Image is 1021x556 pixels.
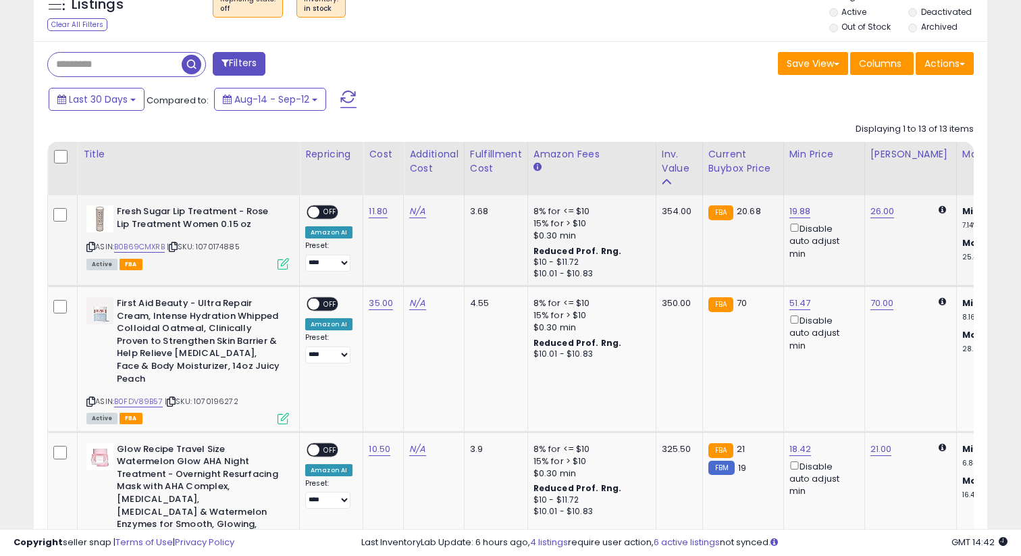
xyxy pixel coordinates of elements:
[962,205,983,218] b: Min:
[737,443,745,455] span: 21
[708,147,778,176] div: Current Buybox Price
[319,299,341,310] span: OFF
[533,443,646,455] div: 8% for <= $10
[305,226,352,238] div: Amazon AI
[962,236,986,249] b: Max:
[533,506,646,517] div: $10.01 - $10.83
[220,4,276,14] div: off
[305,479,352,509] div: Preset:
[86,443,113,470] img: 31GRt6mH1hL._SL40_.jpg
[708,297,733,312] small: FBA
[856,123,974,136] div: Displaying 1 to 13 of 13 items
[409,443,425,456] a: N/A
[533,205,646,218] div: 8% for <= $10
[305,464,352,476] div: Amazon AI
[921,21,958,32] label: Archived
[167,241,240,252] span: | SKU: 1070174885
[86,205,289,268] div: ASIN:
[369,147,398,161] div: Cost
[662,205,692,218] div: 354.00
[47,18,107,31] div: Clear All Filters
[533,309,646,322] div: 15% for > $10
[708,205,733,220] small: FBA
[533,495,646,506] div: $10 - $11.72
[708,461,735,475] small: FBM
[319,444,341,455] span: OFF
[870,297,894,310] a: 70.00
[533,245,622,257] b: Reduced Prof. Rng.
[533,268,646,280] div: $10.01 - $10.83
[850,52,914,75] button: Columns
[409,147,459,176] div: Additional Cost
[654,536,720,549] a: 6 active listings
[14,536,234,549] div: seller snap | |
[921,6,972,18] label: Deactivated
[662,443,692,455] div: 325.50
[789,313,854,352] div: Disable auto adjust min
[916,52,974,75] button: Actions
[738,461,746,474] span: 19
[737,297,747,309] span: 70
[369,297,393,310] a: 35.00
[305,241,352,272] div: Preset:
[304,4,338,14] div: in stock
[530,536,568,549] a: 4 listings
[789,147,859,161] div: Min Price
[962,297,983,309] b: Min:
[83,147,294,161] div: Title
[841,6,866,18] label: Active
[147,94,209,107] span: Compared to:
[213,52,265,76] button: Filters
[115,536,173,549] a: Terms of Use
[789,297,811,310] a: 51.47
[870,205,895,218] a: 26.00
[470,297,517,309] div: 4.55
[778,52,848,75] button: Save View
[789,221,854,260] div: Disable auto adjust min
[165,396,238,407] span: | SKU: 1070196272
[305,333,352,363] div: Preset:
[662,147,697,176] div: Inv. value
[533,322,646,334] div: $0.30 min
[789,205,811,218] a: 19.88
[533,257,646,268] div: $10 - $11.72
[86,413,117,424] span: All listings currently available for purchase on Amazon
[409,297,425,310] a: N/A
[951,536,1007,549] span: 2025-10-13 14:42 GMT
[962,328,986,341] b: Max:
[86,297,289,423] div: ASIN:
[870,147,951,161] div: [PERSON_NAME]
[533,467,646,480] div: $0.30 min
[305,318,352,330] div: Amazon AI
[470,443,517,455] div: 3.9
[533,161,542,174] small: Amazon Fees.
[69,93,128,106] span: Last 30 Days
[86,297,113,324] img: 312n3qaxW1L._SL40_.jpg
[533,147,650,161] div: Amazon Fees
[470,147,522,176] div: Fulfillment Cost
[708,443,733,458] small: FBA
[533,349,646,360] div: $10.01 - $10.83
[14,536,63,549] strong: Copyright
[120,413,142,424] span: FBA
[533,218,646,230] div: 15% for > $10
[409,205,425,218] a: N/A
[361,536,1007,549] div: Last InventoryLab Update: 6 hours ago, require user action, not synced.
[117,205,281,234] b: Fresh Sugar Lip Treatment - Rose Lip Treatment Women 0.15 oz
[533,482,622,494] b: Reduced Prof. Rng.
[962,474,986,487] b: Max:
[369,443,390,456] a: 10.50
[859,57,901,70] span: Columns
[533,455,646,467] div: 15% for > $10
[114,241,165,253] a: B0B69CMXRB
[319,207,341,218] span: OFF
[86,259,117,270] span: All listings currently available for purchase on Amazon
[49,88,145,111] button: Last 30 Days
[369,205,388,218] a: 11.80
[533,297,646,309] div: 8% for <= $10
[662,297,692,309] div: 350.00
[737,205,761,218] span: 20.68
[305,147,357,161] div: Repricing
[120,259,142,270] span: FBA
[533,337,622,349] b: Reduced Prof. Rng.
